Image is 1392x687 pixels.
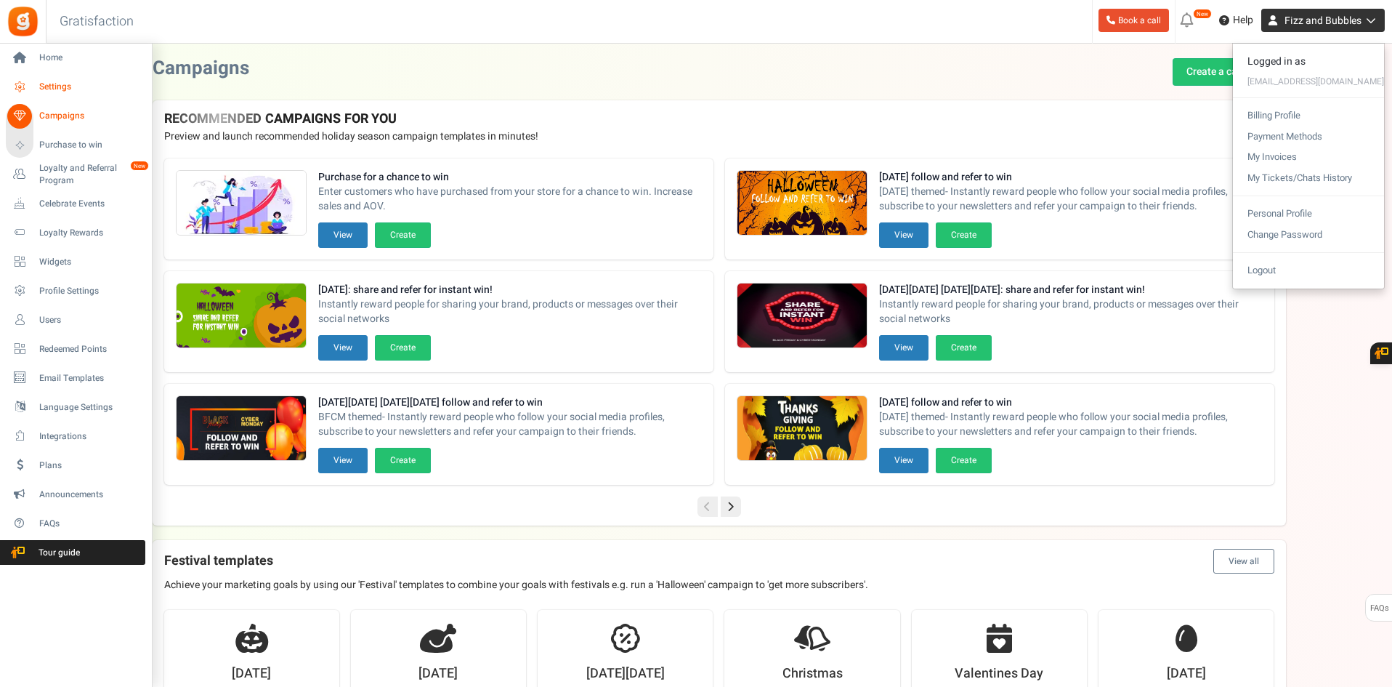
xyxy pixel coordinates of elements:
[6,220,145,245] a: Loyalty Rewards
[6,46,145,71] a: Home
[39,372,141,385] span: Email Templates
[879,395,1263,410] strong: [DATE] follow and refer to win
[6,75,145,100] a: Settings
[318,448,368,473] button: View
[6,453,145,478] a: Plans
[1233,225,1384,246] a: Change Password
[6,511,145,536] a: FAQs
[879,283,1263,297] strong: [DATE][DATE] [DATE][DATE]: share and refer for instant win!
[177,284,306,349] img: Recommended Campaigns
[1167,664,1206,683] strong: [DATE]
[879,410,1263,439] span: [DATE] themed- Instantly reward people who follow your social media profiles, subscribe to your n...
[6,191,145,216] a: Celebrate Events
[39,401,141,414] span: Language Settings
[6,482,145,507] a: Announcements
[418,664,458,683] strong: [DATE]
[1233,168,1384,189] a: My Tickets/Chats History
[1213,9,1259,32] a: Help
[6,249,145,274] a: Widgets
[1098,9,1169,32] a: Book a call
[1229,13,1253,28] span: Help
[6,133,145,158] a: Purchase to win
[39,489,141,501] span: Announcements
[39,518,141,530] span: FAQs
[1369,595,1389,622] span: FAQs
[1233,260,1384,281] a: Logout
[318,222,368,248] button: View
[153,58,249,79] h2: Campaigns
[318,283,702,297] strong: [DATE]: share and refer for instant win!
[1284,13,1361,28] span: Fizz and Bubbles
[1233,105,1384,126] a: Billing Profile
[879,170,1263,185] strong: [DATE] follow and refer to win
[955,664,1043,683] strong: Valentines Day
[879,448,928,473] button: View
[586,664,665,683] strong: [DATE][DATE]
[232,664,271,683] strong: [DATE]
[6,337,145,361] a: Redeemed Points
[879,185,1263,214] span: [DATE] themed- Instantly reward people who follow your social media profiles, subscribe to your n...
[6,162,145,187] a: Loyalty and Referral Program New
[39,343,141,355] span: Redeemed Points
[936,448,992,473] button: Create
[6,104,145,129] a: Campaigns
[39,139,141,151] span: Purchase to win
[318,410,702,439] span: BFCM themed- Instantly reward people who follow your social media profiles, subscribe to your new...
[737,284,867,349] img: Recommended Campaigns
[164,578,1274,592] p: Achieve your marketing goals by using our 'Festival' templates to combine your goals with festiva...
[39,198,141,210] span: Celebrate Events
[936,222,992,248] button: Create
[879,222,928,248] button: View
[39,81,141,93] span: Settings
[164,549,1274,574] h4: Festival templates
[375,222,431,248] button: Create
[1193,9,1212,19] em: New
[39,256,141,268] span: Widgets
[375,448,431,473] button: Create
[782,664,843,683] strong: Christmas
[39,285,141,297] span: Profile Settings
[879,335,928,361] button: View
[6,308,145,332] a: Users
[39,162,145,187] span: Loyalty and Referral Program
[177,171,306,236] img: Recommended Campaigns
[1213,549,1274,574] button: View all
[44,7,150,36] h3: Gratisfaction
[318,297,702,326] span: Instantly reward people for sharing your brand, products or messages over their social networks
[177,396,306,462] img: Recommended Campaigns
[39,314,141,326] span: Users
[1233,147,1384,168] a: My Invoices
[318,395,702,410] strong: [DATE][DATE] [DATE][DATE] follow and refer to win
[39,52,141,64] span: Home
[164,129,1274,144] p: Preview and launch recommended holiday season campaign templates in minutes!
[164,112,1274,126] h4: RECOMMENDED CAMPAIGNS FOR YOU
[318,185,702,214] span: Enter customers who have purchased from your store for a chance to win. Increase sales and AOV.
[6,395,145,419] a: Language Settings
[7,5,39,38] img: Gratisfaction
[318,335,368,361] button: View
[1233,204,1384,225] a: Personal Profile
[1173,58,1286,86] a: Create a campaign
[6,366,145,390] a: Email Templates
[39,110,141,122] span: Campaigns
[737,171,867,236] img: Recommended Campaigns
[1233,51,1384,73] div: Logged in as
[6,278,145,303] a: Profile Settings
[1233,73,1384,90] div: [EMAIL_ADDRESS][DOMAIN_NAME]
[879,297,1263,326] span: Instantly reward people for sharing your brand, products or messages over their social networks
[737,396,867,462] img: Recommended Campaigns
[375,335,431,361] button: Create
[39,227,141,239] span: Loyalty Rewards
[39,430,141,443] span: Integrations
[936,335,992,361] button: Create
[1233,126,1384,148] a: Payment Methods
[39,459,141,472] span: Plans
[318,170,702,185] strong: Purchase for a chance to win
[7,547,108,559] span: Tour guide
[6,424,145,449] a: Integrations
[130,161,149,171] em: New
